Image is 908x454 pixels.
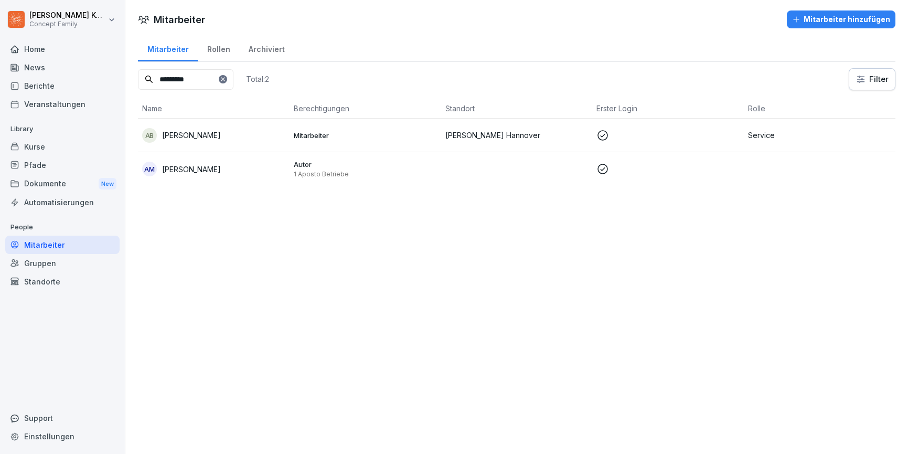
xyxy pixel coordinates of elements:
div: Dokumente [5,174,120,194]
div: Mitarbeiter hinzufügen [792,14,890,25]
a: Gruppen [5,254,120,272]
a: Mitarbeiter [138,35,198,61]
p: Concept Family [29,20,106,28]
a: Einstellungen [5,427,120,446]
a: Mitarbeiter [5,236,120,254]
div: AB [142,128,157,143]
p: Total: 2 [246,74,269,84]
div: AM [142,162,157,176]
a: Rollen [198,35,239,61]
a: Kurse [5,138,120,156]
th: Erster Login [592,99,744,119]
p: Library [5,121,120,138]
div: New [99,178,116,190]
a: News [5,58,120,77]
p: [PERSON_NAME] Komarov [29,11,106,20]
a: Veranstaltungen [5,95,120,113]
th: Berechtigungen [290,99,441,119]
p: Mitarbeiter [294,131,437,140]
button: Filter [849,69,895,90]
a: DokumenteNew [5,174,120,194]
p: Autor [294,160,437,169]
th: Rolle [744,99,895,119]
div: Filter [856,74,889,85]
a: Automatisierungen [5,193,120,212]
a: Archiviert [239,35,294,61]
p: 1 Aposto Betriebe [294,170,437,178]
a: Standorte [5,272,120,291]
p: [PERSON_NAME] [162,164,221,175]
button: Mitarbeiter hinzufügen [787,10,895,28]
p: [PERSON_NAME] [162,130,221,141]
th: Standort [441,99,593,119]
h1: Mitarbeiter [154,13,205,27]
th: Name [138,99,290,119]
a: Pfade [5,156,120,174]
p: Service [748,130,891,141]
p: People [5,219,120,236]
div: Support [5,409,120,427]
p: [PERSON_NAME] Hannover [445,130,589,141]
a: Berichte [5,77,120,95]
a: Home [5,40,120,58]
